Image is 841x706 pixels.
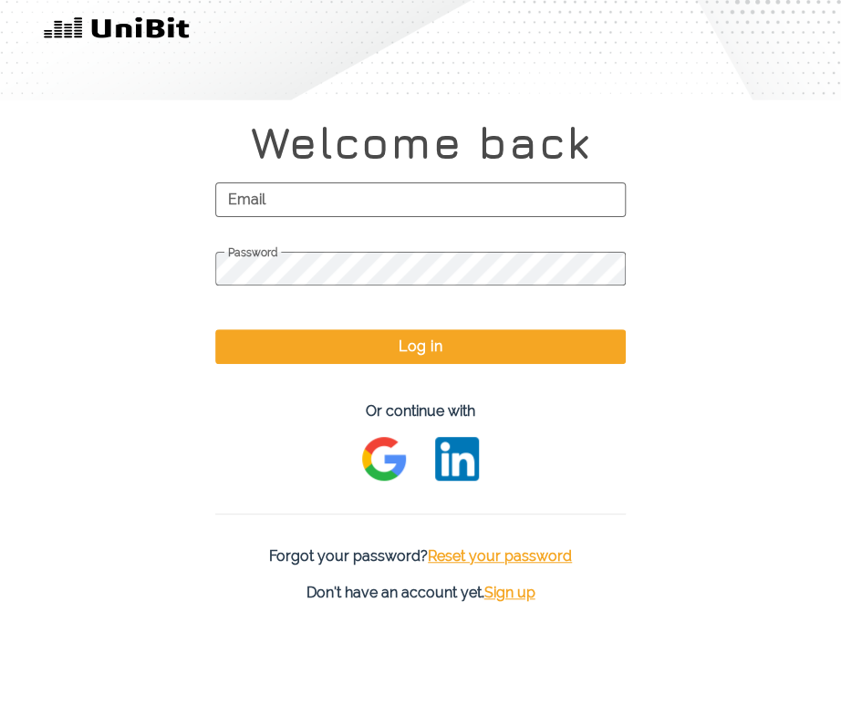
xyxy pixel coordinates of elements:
[750,615,819,684] iframe: Drift Widget Chat Controller
[215,545,626,567] p: Forgot your password?
[106,117,735,170] h1: Welcome back
[215,177,626,223] span: Email
[215,329,626,364] button: Log in
[215,252,626,286] input: Password
[362,437,406,481] img: wAAAABJRU5ErkJggg==
[428,547,572,565] span: Reset your password
[215,246,626,260] span: Password
[44,15,190,44] img: v31kVAdV+ltHqyPP9805dAV0ttielyHdjWdf+P4AoAAAAleaEIAAAAEFwBAABAcAUAAEBwBQAAAMEVAAAABFcAAAAEVwAAABB...
[484,584,535,601] span: Sign up
[106,582,735,604] p: Don't have an account yet.
[435,437,479,481] img: wNDaQje097HcAAAAABJRU5ErkJggg==
[215,400,626,422] p: Or continue with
